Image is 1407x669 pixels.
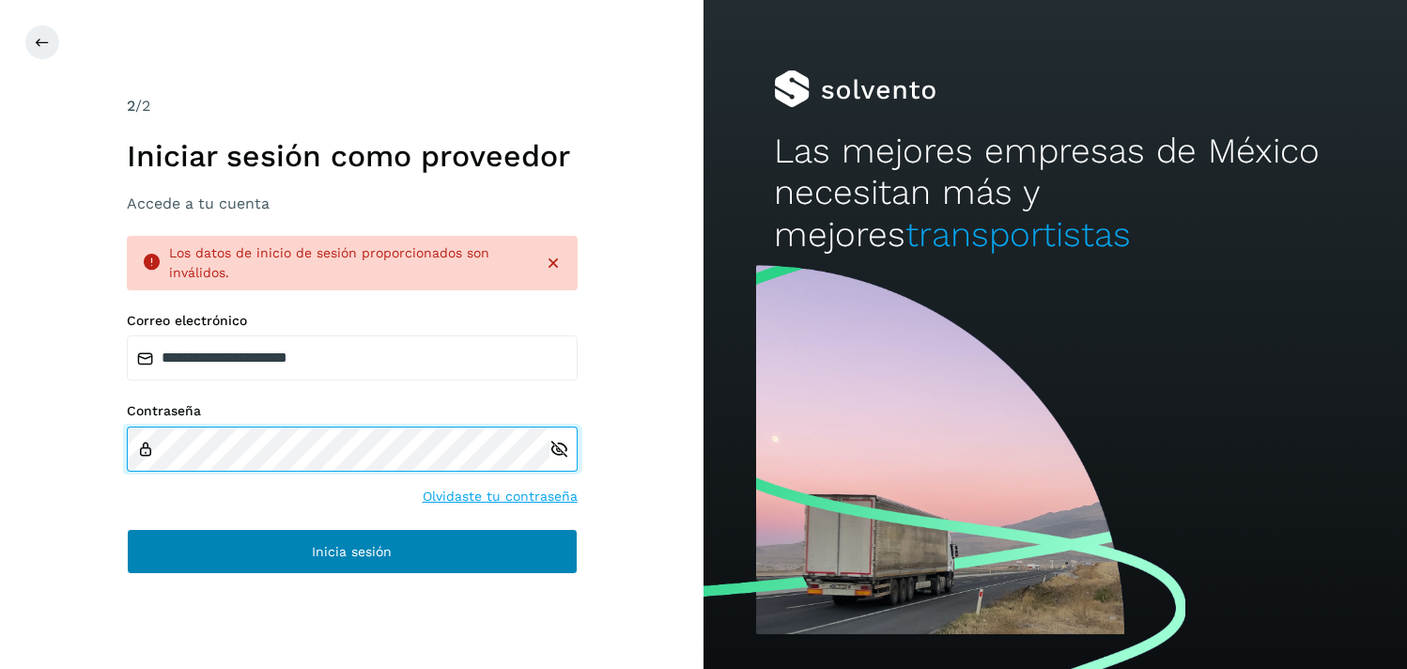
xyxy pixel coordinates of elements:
[774,131,1337,256] h2: Las mejores empresas de México necesitan más y mejores
[169,243,529,283] div: Los datos de inicio de sesión proporcionados son inválidos.
[127,313,578,329] label: Correo electrónico
[127,194,578,212] h3: Accede a tu cuenta
[312,545,392,558] span: Inicia sesión
[127,403,578,419] label: Contraseña
[905,214,1131,255] span: transportistas
[127,97,135,115] span: 2
[423,487,578,506] a: Olvidaste tu contraseña
[127,138,578,174] h1: Iniciar sesión como proveedor
[127,529,578,574] button: Inicia sesión
[127,95,578,117] div: /2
